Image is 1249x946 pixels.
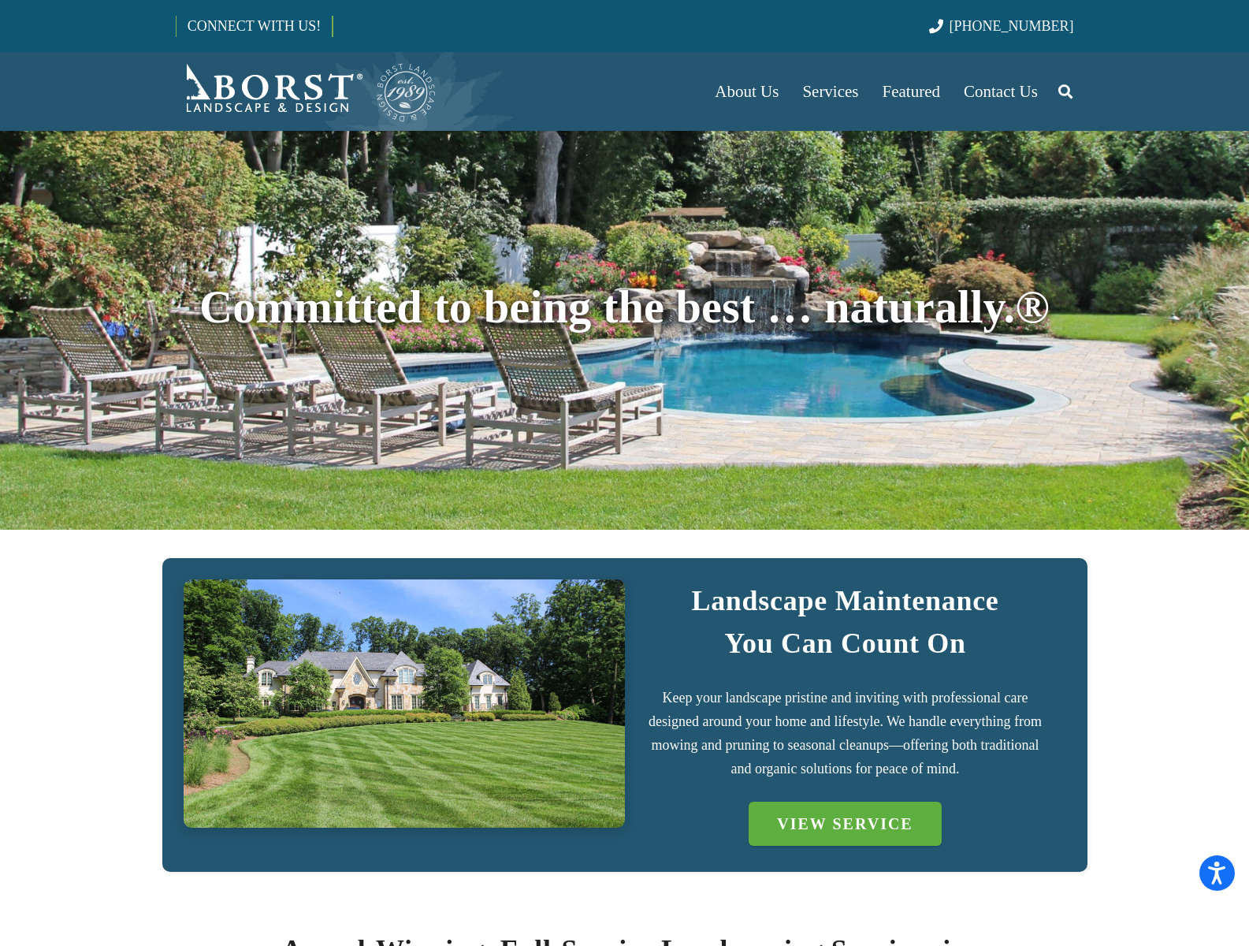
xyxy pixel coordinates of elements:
[790,52,870,131] a: Services
[177,7,332,45] a: CONNECT WITH US!
[883,82,940,101] span: Featured
[649,690,1042,777] span: Keep your landscape pristine and inviting with professional care designed around your home and li...
[929,18,1073,34] a: [PHONE_NUMBER]
[184,579,625,828] a: IMG_7723 (1)
[1050,72,1081,111] a: Search
[199,281,1050,333] span: Committed to being the best … naturally.®
[703,52,790,131] a: About Us
[691,585,998,616] strong: Landscape Maintenance
[715,82,779,101] span: About Us
[176,60,437,123] a: Borst-Logo
[724,628,966,659] strong: You Can Count On
[964,82,1038,101] span: Contact Us
[749,802,941,846] a: VIEW SERVICE
[950,18,1074,34] span: [PHONE_NUMBER]
[802,82,858,101] span: Services
[871,52,952,131] a: Featured
[952,52,1050,131] a: Contact Us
